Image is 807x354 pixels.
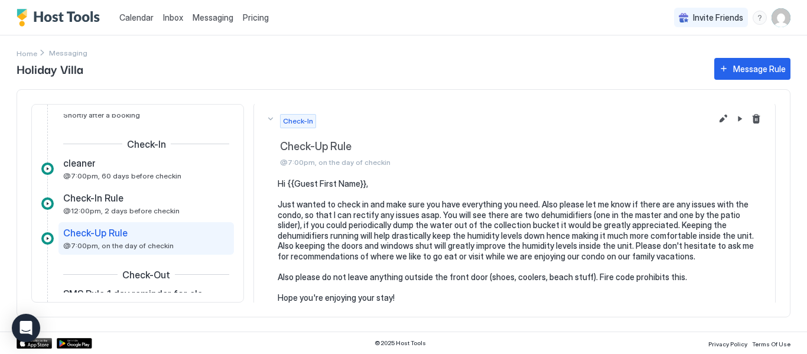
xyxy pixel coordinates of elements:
div: Breadcrumb [17,47,37,59]
pre: Hi {{Guest First Name}}, Just wanted to check in and make sure you have everything you need. Also... [278,178,763,323]
span: Holiday Villa [17,60,702,77]
span: Check-Up Rule [63,227,128,239]
a: Messaging [193,11,233,24]
span: SMS Rule 1 day reminder for cleaners [63,288,210,300]
span: Home [17,49,37,58]
span: Check-Out [122,269,170,281]
span: cleaner [63,157,96,169]
button: Pause Message Rule [733,112,747,126]
section: Check-InCheck-Up Rule@7:00pm, on the day of checkin [254,178,775,335]
button: Check-InCheck-Up Rule@7:00pm, on the day of checkin [254,102,775,179]
span: Pricing [243,12,269,23]
div: User profile [772,8,790,27]
span: Inbox [163,12,183,22]
a: Privacy Policy [708,337,747,349]
span: Messaging [193,12,233,22]
span: @7:00pm, 60 days before checkin [63,171,181,180]
span: Invite Friends [693,12,743,23]
span: Check-Up Rule [280,140,763,154]
a: Inbox [163,11,183,24]
a: Home [17,47,37,59]
button: Delete message rule [749,112,763,126]
span: Privacy Policy [708,340,747,347]
a: Google Play Store [57,338,92,349]
span: Terms Of Use [752,340,790,347]
span: Check-In Rule [63,192,123,204]
div: Message Rule [733,63,786,75]
span: @12:00pm, 2 days before checkin [63,206,180,215]
span: Shortly after a booking [63,111,140,119]
span: @7:00pm, on the day of checkin [280,158,763,167]
div: Open Intercom Messenger [12,314,40,342]
a: Terms Of Use [752,337,790,349]
a: App Store [17,338,52,349]
span: Calendar [119,12,154,22]
a: Host Tools Logo [17,9,105,27]
span: Breadcrumb [49,48,87,57]
span: © 2025 Host Tools [375,339,426,347]
span: @7:00pm, on the day of checkin [63,241,174,250]
button: Edit message rule [716,112,730,126]
a: Calendar [119,11,154,24]
div: menu [753,11,767,25]
span: Check-In [127,138,166,150]
button: Message Rule [714,58,790,80]
span: Check-In [283,116,313,126]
